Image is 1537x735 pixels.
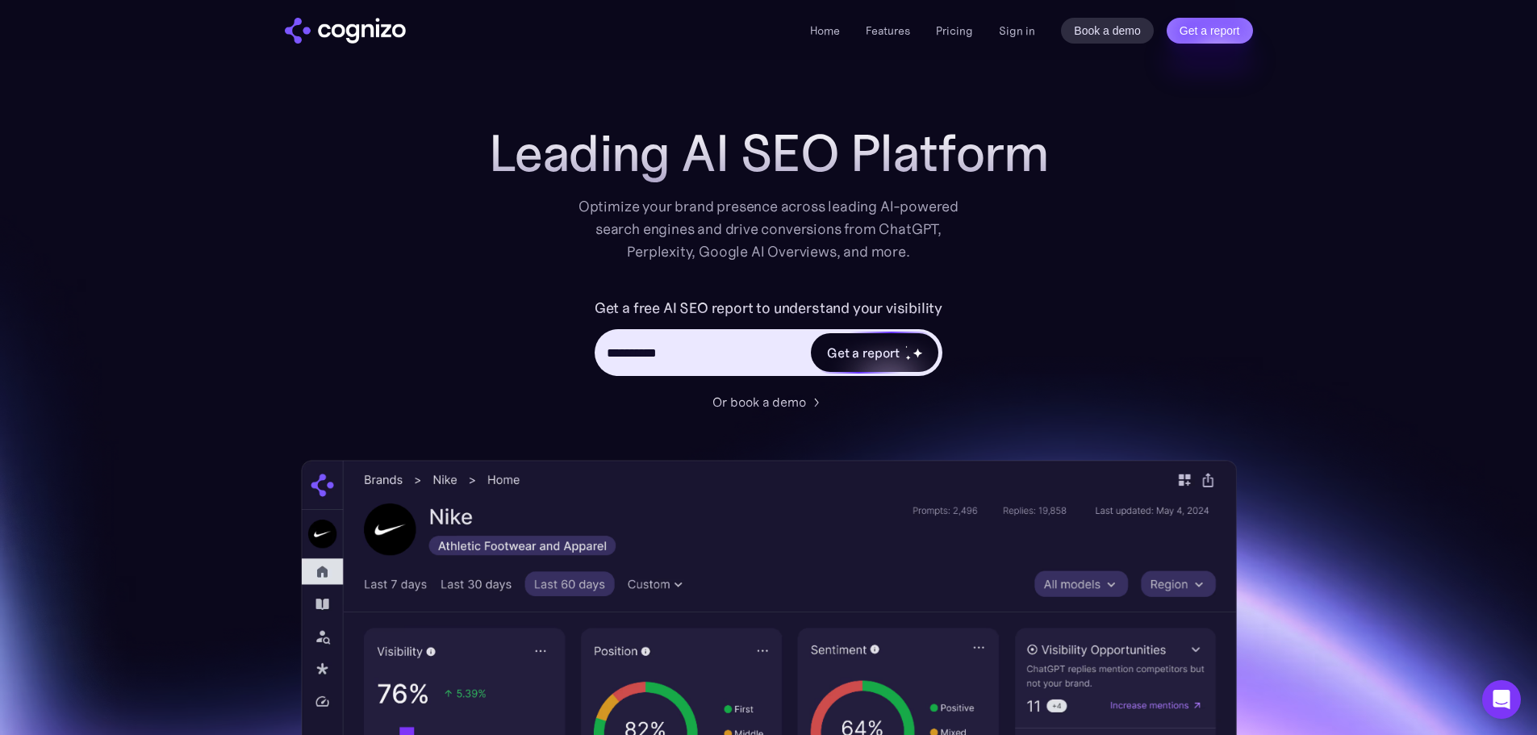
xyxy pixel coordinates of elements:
[1061,18,1154,44] a: Book a demo
[905,345,908,348] img: star
[1167,18,1253,44] a: Get a report
[936,23,973,38] a: Pricing
[712,392,825,411] a: Or book a demo
[285,18,406,44] img: cognizo logo
[827,343,900,362] div: Get a report
[999,21,1035,40] a: Sign in
[285,18,406,44] a: home
[810,23,840,38] a: Home
[595,295,942,321] label: Get a free AI SEO report to understand your visibility
[913,348,923,358] img: star
[866,23,910,38] a: Features
[595,295,942,384] form: Hero URL Input Form
[570,195,967,263] div: Optimize your brand presence across leading AI-powered search engines and drive conversions from ...
[712,392,806,411] div: Or book a demo
[809,332,940,374] a: Get a reportstarstarstar
[489,124,1049,182] h1: Leading AI SEO Platform
[1482,680,1521,719] div: Open Intercom Messenger
[905,355,911,361] img: star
